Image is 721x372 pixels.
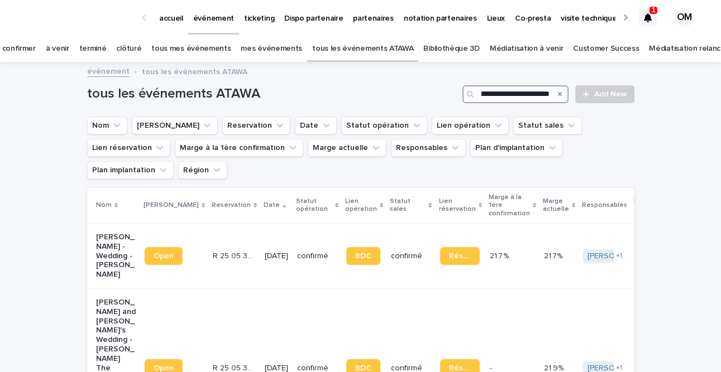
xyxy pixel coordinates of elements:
[264,199,280,211] p: Date
[116,36,141,62] a: clôturé
[142,65,247,77] p: tous les événements ATAWA
[513,117,582,134] button: Statut sales
[213,249,255,261] p: R 25 05 3705
[145,247,183,265] a: Open
[634,195,680,216] p: Plan d'implantation
[449,252,471,260] span: Réservation
[490,249,511,261] p: 21.7 %
[151,36,231,62] a: tous mes événements
[440,247,480,265] a: Réservation
[390,195,426,216] p: Statut sales
[341,117,427,134] button: Statut opération
[582,199,627,211] p: Responsables
[87,64,130,77] a: événement
[312,36,413,62] a: tous les événements ATAWA
[222,117,290,134] button: Reservation
[308,139,386,157] button: Marge actuelle
[132,117,218,134] button: Lien Stacker
[616,253,622,259] span: + 1
[652,6,656,14] p: 1
[87,139,170,157] button: Lien réservation
[96,199,112,211] p: Nom
[675,9,693,27] div: OM
[588,252,648,261] a: [PERSON_NAME]
[87,161,174,179] button: Plan implantation
[87,86,459,102] h1: tous les événements ATAWA
[489,191,530,220] p: Marge à la 1ère confirmation
[345,195,377,216] p: Lien opération
[178,161,227,179] button: Région
[295,117,337,134] button: Date
[470,139,563,157] button: Plan d'implantation
[22,7,131,29] img: Ls34BcGeRexTGTNfXpUC
[391,139,466,157] button: Responsables
[175,139,303,157] button: Marge à la 1ère confirmation
[575,85,634,103] a: Add New
[432,117,509,134] button: Lien opération
[297,252,337,261] p: confirmé
[144,199,199,211] p: [PERSON_NAME]
[355,252,371,260] span: BDC
[423,36,479,62] a: Bibliothèque 3D
[87,117,127,134] button: Nom
[296,195,332,216] p: Statut opération
[639,9,657,27] div: 1
[490,36,564,62] a: Médiatisation à venir
[346,247,380,265] a: BDC
[439,195,476,216] p: Lien réservation
[241,36,302,62] a: mes événements
[544,249,565,261] p: 21.7%
[462,85,569,103] input: Search
[46,36,69,62] a: à venir
[79,36,107,62] a: terminé
[594,90,627,98] span: Add New
[154,364,174,372] span: Open
[154,252,174,260] span: Open
[212,199,251,211] p: Reservation
[391,252,431,261] p: confirmé
[265,252,288,261] p: [DATE]
[543,195,569,216] p: Marge actuelle
[96,233,136,279] p: [PERSON_NAME] - Wedding - [PERSON_NAME]
[449,364,471,372] span: Réservation
[355,364,371,372] span: BDC
[573,36,639,62] a: Customer Success
[616,365,622,371] span: + 1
